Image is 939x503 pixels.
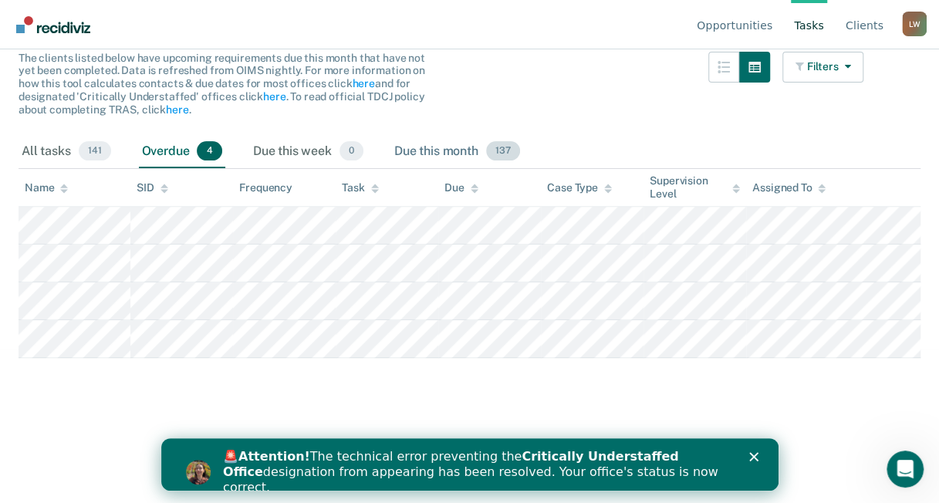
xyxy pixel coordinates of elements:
a: here [352,77,374,89]
a: here [263,90,285,103]
div: Due this month137 [391,135,523,169]
div: Name [25,181,68,194]
span: 141 [79,141,111,161]
div: Task [342,181,378,194]
div: Supervision Level [650,174,740,201]
div: Due [444,181,478,194]
div: Overdue4 [139,135,225,169]
iframe: Intercom live chat banner [161,438,779,491]
img: Recidiviz [16,16,90,33]
div: Case Type [547,181,612,194]
b: Critically Understaffed Office [62,11,518,41]
div: L W [902,12,927,36]
button: Filters [782,52,864,83]
div: Close [588,14,603,23]
button: Profile dropdown button [902,12,927,36]
iframe: Intercom live chat [887,451,924,488]
b: Attention! [77,11,149,25]
div: Due this week0 [250,135,366,169]
a: here [166,103,188,116]
span: 0 [339,141,363,161]
div: Assigned To [752,181,826,194]
span: 4 [197,141,221,161]
span: The clients listed below have upcoming requirements due this month that have not yet been complet... [19,52,425,116]
div: SID [137,181,168,194]
div: Frequency [239,181,292,194]
div: 🚨 The technical error preventing the designation from appearing has been resolved. Your office's ... [62,11,568,57]
span: 137 [486,141,520,161]
div: All tasks141 [19,135,114,169]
